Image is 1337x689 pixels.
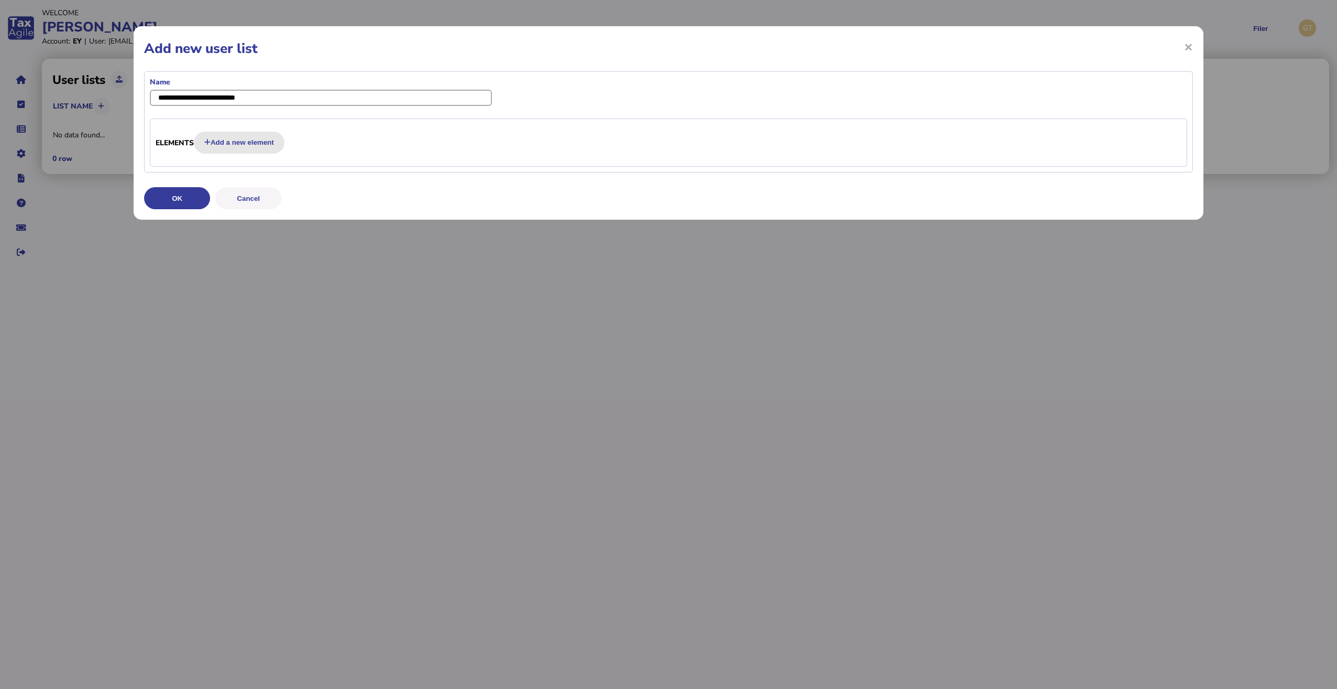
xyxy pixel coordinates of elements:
[144,187,210,209] button: OK
[1184,37,1193,57] span: ×
[150,77,492,87] label: Name
[215,187,281,209] button: Cancel
[156,132,1181,154] h3: Elements
[194,132,284,154] button: Add a new element
[144,39,1193,58] h1: Add new user list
